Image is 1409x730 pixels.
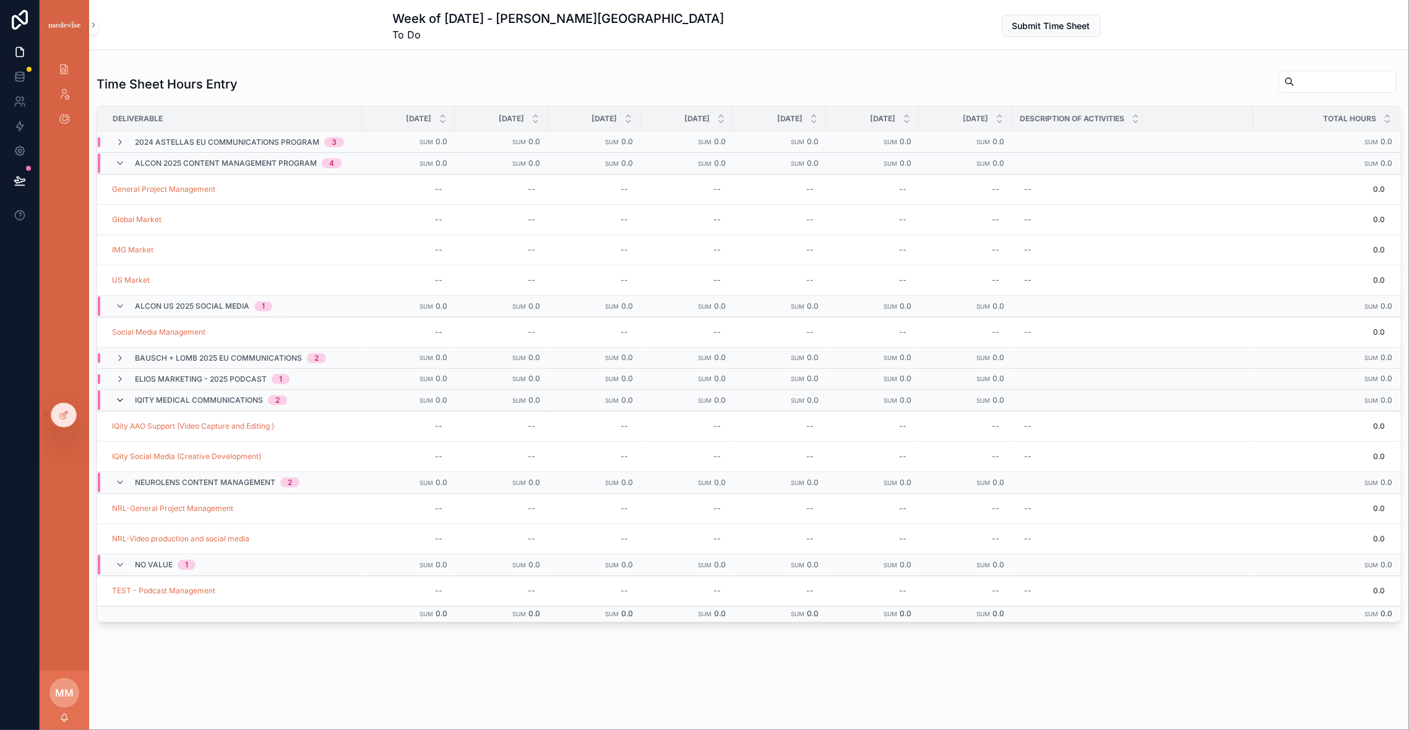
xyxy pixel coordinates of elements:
[435,452,442,462] div: --
[714,353,726,362] span: 0.0
[1381,137,1392,146] span: 0.0
[1364,562,1378,569] small: Sum
[1254,184,1385,194] span: 0.0
[1381,353,1392,362] span: 0.0
[112,504,233,513] a: NRL-General Project Management
[1364,139,1378,145] small: Sum
[976,160,990,167] small: Sum
[436,395,447,405] span: 0.0
[605,397,619,404] small: Sum
[698,139,712,145] small: Sum
[807,353,819,362] span: 0.0
[621,534,628,544] div: --
[884,611,897,617] small: Sum
[1024,534,1032,544] div: --
[528,245,535,255] div: --
[55,685,74,700] span: MM
[777,114,803,124] span: [DATE]
[791,397,804,404] small: Sum
[112,275,150,285] a: US Market
[791,376,804,382] small: Sum
[1254,534,1385,544] span: 0.0
[436,609,447,618] span: 0.0
[713,534,721,544] div: --
[992,275,999,285] div: --
[1002,15,1101,37] button: Submit Time Sheet
[698,479,712,486] small: Sum
[976,354,990,361] small: Sum
[992,215,999,225] div: --
[621,301,633,311] span: 0.0
[870,114,895,124] span: [DATE]
[40,49,89,146] div: scrollable content
[528,560,540,569] span: 0.0
[420,139,433,145] small: Sum
[420,397,433,404] small: Sum
[1024,184,1032,194] div: --
[899,245,907,255] div: --
[288,478,292,487] div: 2
[393,27,725,42] span: To Do
[112,586,215,596] a: TEST - Podcast Management
[806,275,814,285] div: --
[113,114,163,124] span: Deliverable
[112,327,205,337] a: Social Media Management
[1364,397,1378,404] small: Sum
[621,395,633,405] span: 0.0
[807,301,819,311] span: 0.0
[976,397,990,404] small: Sum
[806,184,814,194] div: --
[713,504,721,513] div: --
[713,586,721,596] div: --
[976,303,990,310] small: Sum
[406,114,431,124] span: [DATE]
[47,20,82,30] img: App logo
[420,303,433,310] small: Sum
[135,301,249,311] span: Alcon US 2025 Social Media
[900,560,911,569] span: 0.0
[621,421,628,431] div: --
[512,376,526,382] small: Sum
[185,560,188,570] div: 1
[1024,245,1032,255] div: --
[605,139,619,145] small: Sum
[713,245,721,255] div: --
[112,421,274,431] span: IQity AAO Support (Video Capture and Editing )
[112,245,153,255] span: IMG Market
[806,327,814,337] div: --
[435,534,442,544] div: --
[112,452,261,462] span: IQity Social Media (Creative Development)
[1364,354,1378,361] small: Sum
[713,184,721,194] div: --
[791,160,804,167] small: Sum
[1381,609,1392,618] span: 0.0
[992,327,999,337] div: --
[1254,275,1385,285] span: 0.0
[435,504,442,513] div: --
[714,158,726,168] span: 0.0
[1381,395,1392,405] span: 0.0
[899,452,907,462] div: --
[621,478,633,487] span: 0.0
[1254,327,1385,337] span: 0.0
[807,395,819,405] span: 0.0
[435,215,442,225] div: --
[899,184,907,194] div: --
[621,184,628,194] div: --
[621,215,628,225] div: --
[435,421,442,431] div: --
[992,534,999,544] div: --
[806,215,814,225] div: --
[1254,215,1385,225] span: 0.0
[435,184,442,194] div: --
[976,376,990,382] small: Sum
[329,158,334,168] div: 4
[713,275,721,285] div: --
[275,395,280,405] div: 2
[435,586,442,596] div: --
[993,478,1004,487] span: 0.0
[528,395,540,405] span: 0.0
[512,611,526,617] small: Sum
[884,479,897,486] small: Sum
